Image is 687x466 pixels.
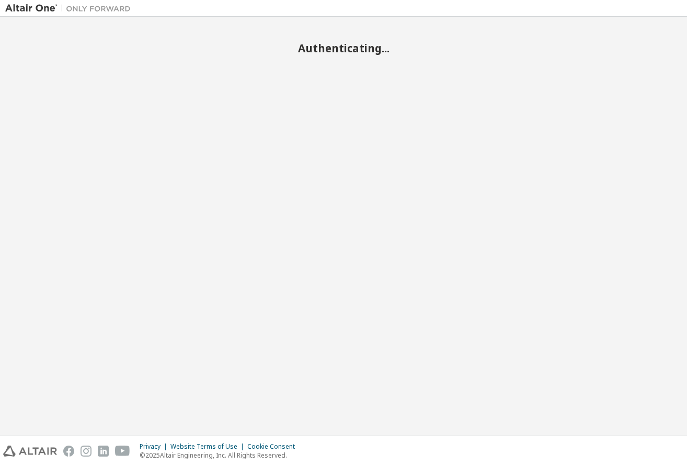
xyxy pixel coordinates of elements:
h2: Authenticating... [5,41,682,55]
img: facebook.svg [63,446,74,457]
img: Altair One [5,3,136,14]
div: Cookie Consent [247,442,301,451]
div: Website Terms of Use [170,442,247,451]
img: instagram.svg [81,446,91,457]
p: © 2025 Altair Engineering, Inc. All Rights Reserved. [140,451,301,460]
img: altair_logo.svg [3,446,57,457]
img: youtube.svg [115,446,130,457]
img: linkedin.svg [98,446,109,457]
div: Privacy [140,442,170,451]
